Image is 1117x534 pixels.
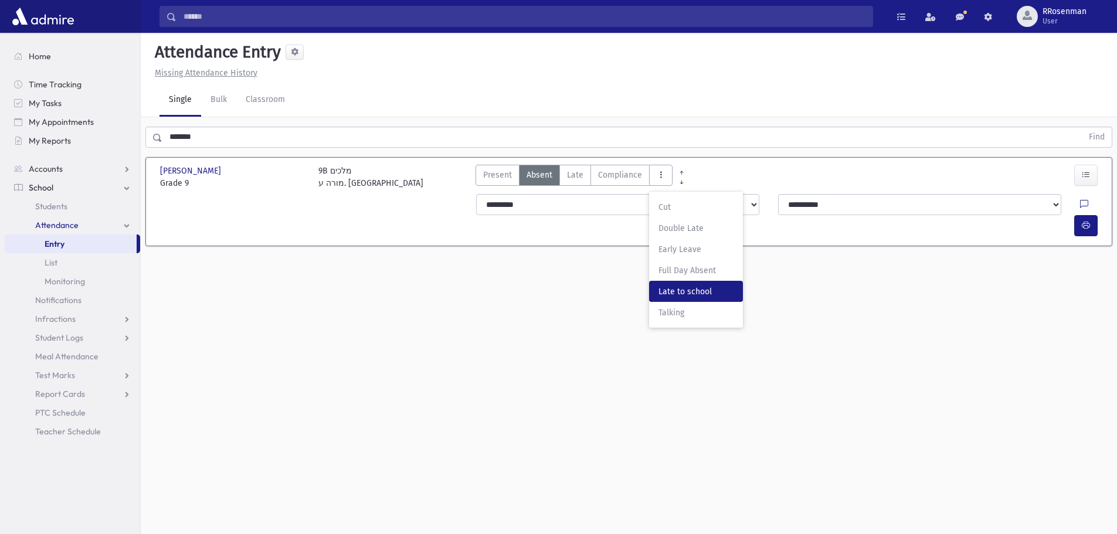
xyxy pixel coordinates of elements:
a: School [5,178,140,197]
span: My Tasks [29,98,62,108]
a: List [5,253,140,272]
span: Teacher Schedule [35,426,101,437]
a: Infractions [5,309,140,328]
span: Student Logs [35,332,83,343]
span: Cut [658,201,734,213]
span: Notifications [35,295,82,305]
a: My Reports [5,131,140,150]
span: Home [29,51,51,62]
a: Meal Attendance [5,347,140,366]
span: RRosenman [1043,7,1087,16]
a: PTC Schedule [5,403,140,422]
span: Talking [658,307,734,319]
span: Early Leave [658,243,734,256]
span: Test Marks [35,370,75,380]
span: Time Tracking [29,79,82,90]
button: Find [1082,127,1112,147]
span: Double Late [658,222,734,234]
span: Students [35,201,67,212]
span: Absent [527,169,552,181]
span: Late to school [658,285,734,298]
span: School [29,182,53,193]
span: Report Cards [35,389,85,399]
a: Single [159,84,201,117]
span: Infractions [35,314,76,324]
a: My Appointments [5,113,140,131]
u: Missing Attendance History [155,68,257,78]
a: Monitoring [5,272,140,291]
a: My Tasks [5,94,140,113]
span: Compliance [598,169,642,181]
span: My Reports [29,135,71,146]
img: AdmirePro [9,5,77,28]
a: Test Marks [5,366,140,385]
a: Classroom [236,84,294,117]
a: Notifications [5,291,140,309]
a: Home [5,47,140,66]
span: Full Day Absent [658,264,734,277]
span: Entry [45,239,64,249]
span: List [45,257,57,268]
span: User [1043,16,1087,26]
a: Attendance [5,216,140,234]
span: Monitoring [45,276,85,287]
a: Missing Attendance History [150,68,257,78]
span: PTC Schedule [35,407,86,418]
input: Search [176,6,872,27]
a: Report Cards [5,385,140,403]
a: Bulk [201,84,236,117]
a: Entry [5,234,137,253]
span: Accounts [29,164,63,174]
span: Present [483,169,512,181]
a: Accounts [5,159,140,178]
a: Time Tracking [5,75,140,94]
span: Grade 9 [160,177,307,189]
a: Student Logs [5,328,140,347]
span: Late [567,169,583,181]
span: Attendance [35,220,79,230]
span: Meal Attendance [35,351,99,362]
a: Teacher Schedule [5,422,140,441]
span: My Appointments [29,117,94,127]
div: AttTypes [476,165,673,189]
div: 9B מלכים מורה ע. [GEOGRAPHIC_DATA] [318,165,423,189]
span: [PERSON_NAME] [160,165,223,177]
h5: Attendance Entry [150,42,281,62]
a: Students [5,197,140,216]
